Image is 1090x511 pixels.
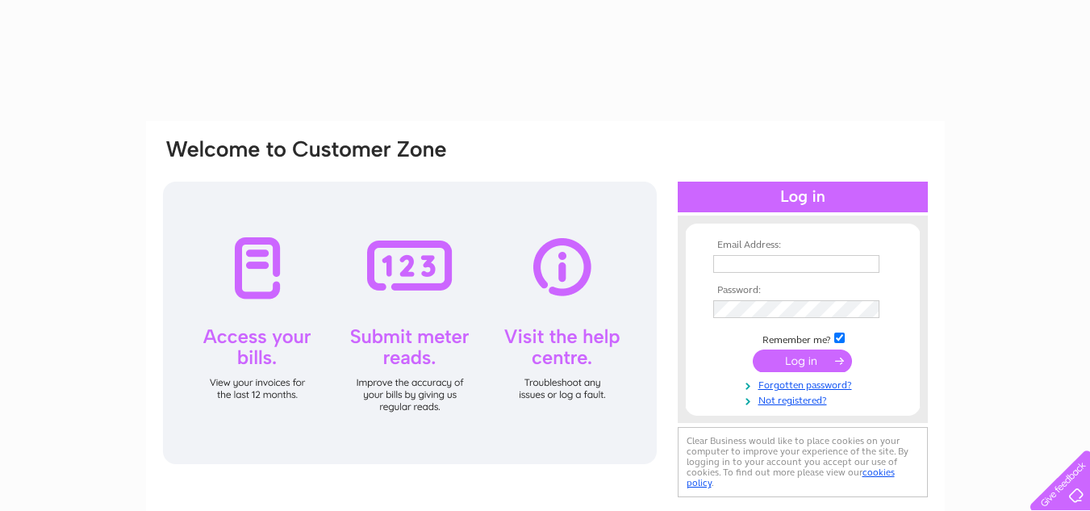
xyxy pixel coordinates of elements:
div: Clear Business would like to place cookies on your computer to improve your experience of the sit... [678,427,928,497]
th: Email Address: [709,240,896,251]
input: Submit [753,350,852,372]
td: Remember me? [709,330,896,346]
a: Forgotten password? [713,376,896,392]
a: cookies policy [687,467,895,488]
th: Password: [709,285,896,296]
a: Not registered? [713,392,896,407]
